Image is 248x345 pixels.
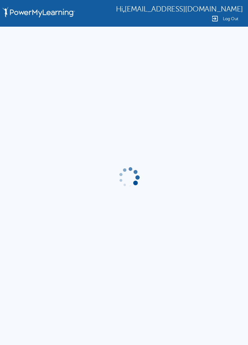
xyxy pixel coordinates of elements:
span: Log Out [223,16,238,21]
span: Hi [116,5,123,13]
div: , [116,4,243,13]
img: Logout Icon [211,15,219,22]
span: [EMAIL_ADDRESS][DOMAIN_NAME] [125,5,243,13]
img: gif-load2.gif [117,166,140,189]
